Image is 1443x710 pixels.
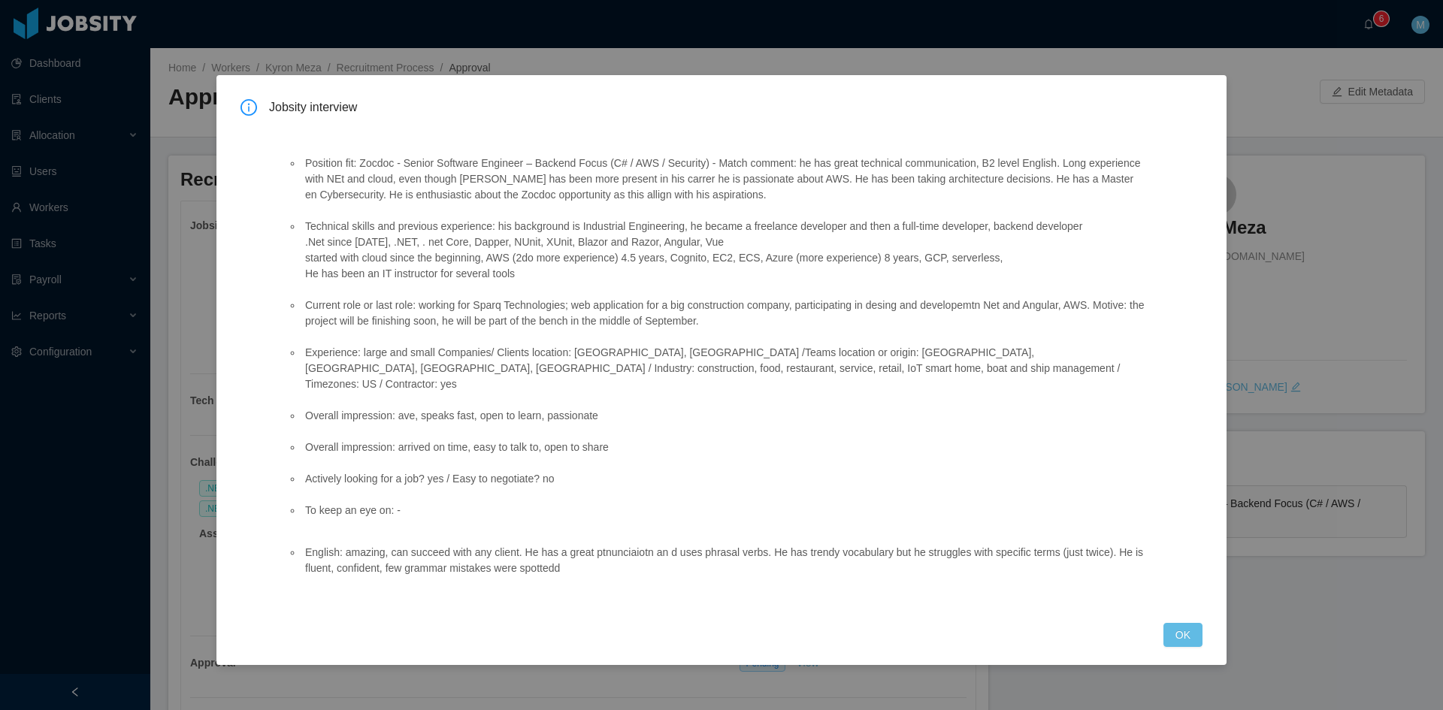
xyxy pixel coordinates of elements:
[1163,623,1202,647] button: OK
[302,298,1145,329] li: Current role or last role: working for Sparq Technologies; web application for a big construction...
[302,345,1145,392] li: Experience: large and small Companies/ Clients location: [GEOGRAPHIC_DATA], [GEOGRAPHIC_DATA] /Te...
[302,408,1145,424] li: Overall impression: ave, speaks fast, open to learn, passionate
[302,156,1145,203] li: Position fit: Zocdoc - Senior Software Engineer – Backend Focus (C# / AWS / Security) - Match com...
[240,99,257,116] i: icon: info-circle
[302,545,1145,576] li: English: amazing, can succeed with any client. He has a great ptnunciaiotn an d uses phrasal verb...
[302,503,1145,518] li: To keep an eye on: -
[302,219,1145,282] li: Technical skills and previous experience: his background is Industrial Engineering, he became a f...
[302,440,1145,455] li: Overall impression: arrived on time, easy to talk to, open to share
[269,99,1202,116] span: Jobsity interview
[302,471,1145,487] li: Actively looking for a job? yes / Easy to negotiate? no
